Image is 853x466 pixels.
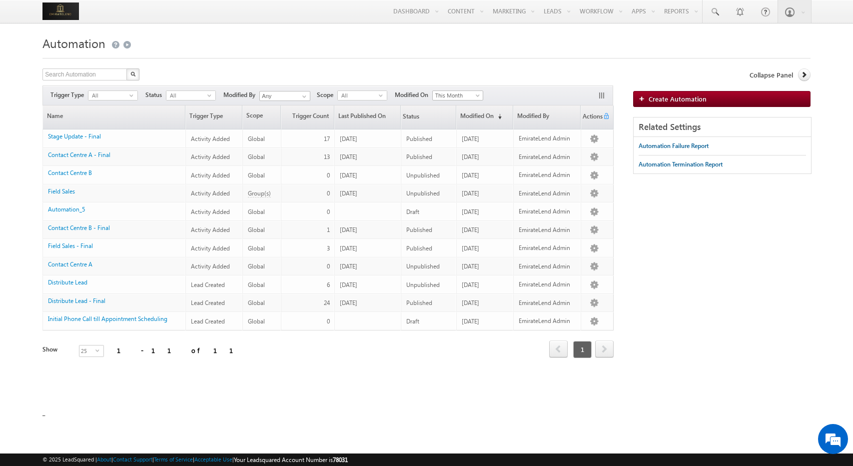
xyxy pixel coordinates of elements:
div: Related Settings [634,117,811,137]
span: [DATE] [462,244,479,252]
span: 0 [327,208,330,215]
span: 13 [324,153,330,160]
span: [DATE] [340,244,357,252]
div: Automation Failure Report [639,141,709,150]
span: Activity Added [191,189,230,197]
span: Automation [42,35,105,51]
div: EmirateLend Admin [519,170,576,179]
div: EmirateLend Admin [519,280,576,289]
span: Activity Added [191,135,230,142]
input: Type to Search [259,91,310,101]
span: Global [248,299,265,306]
span: Scope [317,90,337,99]
span: Lead Created [191,317,225,325]
span: Global [248,281,265,288]
img: Search [130,71,135,76]
span: Global [248,244,265,252]
a: Contact Centre B - Final [48,224,110,231]
a: Show All Items [297,91,309,101]
a: Trigger Type [186,105,242,129]
span: Global [248,317,265,325]
a: Automation Termination Report [639,155,723,173]
span: 25 [79,345,95,356]
div: EmirateLend Admin [519,298,576,307]
a: Stage Update - Final [48,132,101,140]
a: Initial Phone Call till Appointment Scheduling [48,315,167,322]
span: Unpublished [406,171,440,179]
span: Published [406,135,432,142]
span: Unpublished [406,189,440,197]
span: select [207,93,215,97]
div: _ [42,32,810,417]
span: 6 [327,281,330,288]
a: Contact Support [113,456,152,462]
span: All [166,91,207,100]
a: Modified By [514,105,580,129]
span: 1 [573,341,592,358]
span: Global [248,208,265,215]
span: [DATE] [462,135,479,142]
a: Contact Centre B [48,169,92,176]
a: next [595,341,614,357]
a: Modified On(sorted descending) [457,105,513,129]
span: 0 [327,262,330,270]
div: EmirateLend Admin [519,152,576,161]
span: Actions [581,106,603,128]
img: Custom Logo [42,2,79,20]
span: Global [248,226,265,233]
span: 78031 [333,456,348,463]
div: EmirateLend Admin [519,189,576,198]
span: prev [549,340,568,357]
a: Last Published On [335,105,400,129]
span: Activity Added [191,208,230,215]
a: Terms of Service [154,456,193,462]
span: 0 [327,171,330,179]
a: Trigger Count [281,105,334,129]
span: Modified On [395,90,432,99]
div: EmirateLend Admin [519,207,576,216]
a: This Month [432,90,483,100]
span: Status [145,90,166,99]
span: (sorted descending) [494,112,502,120]
a: Contact Centre A - Final [48,151,110,158]
div: Show [42,345,71,354]
span: Activity Added [191,262,230,270]
span: [DATE] [340,135,357,142]
span: Collapse Panel [750,70,793,79]
div: EmirateLend Admin [519,134,576,143]
span: Draft [406,208,419,215]
span: © 2025 LeadSquared | | | | | [42,455,348,464]
span: Unpublished [406,281,440,288]
span: [DATE] [462,153,479,160]
span: Global [248,135,265,142]
span: Activity Added [191,171,230,179]
span: select [95,348,103,352]
span: Global [248,153,265,160]
span: next [595,340,614,357]
a: Acceptable Use [194,456,232,462]
div: Automation Termination Report [639,160,723,169]
span: All [338,91,379,100]
span: Trigger Type [50,90,88,99]
span: Activity Added [191,226,230,233]
span: select [129,93,137,97]
a: prev [549,341,568,357]
span: Draft [406,317,419,325]
div: EmirateLend Admin [519,243,576,252]
a: Name [43,105,185,129]
span: [DATE] [340,299,357,306]
span: Activity Added [191,153,230,160]
a: Distribute Lead [48,278,87,286]
span: [DATE] [340,153,357,160]
a: Automation Failure Report [639,137,709,155]
span: [DATE] [462,208,479,215]
span: [DATE] [340,189,357,197]
span: Your Leadsquared Account Number is [234,456,348,463]
span: [DATE] [340,262,357,270]
span: 0 [327,189,330,197]
span: 0 [327,317,330,325]
span: [DATE] [340,171,357,179]
span: This Month [433,91,480,100]
span: 24 [324,299,330,306]
a: Distribute Lead - Final [48,297,105,304]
